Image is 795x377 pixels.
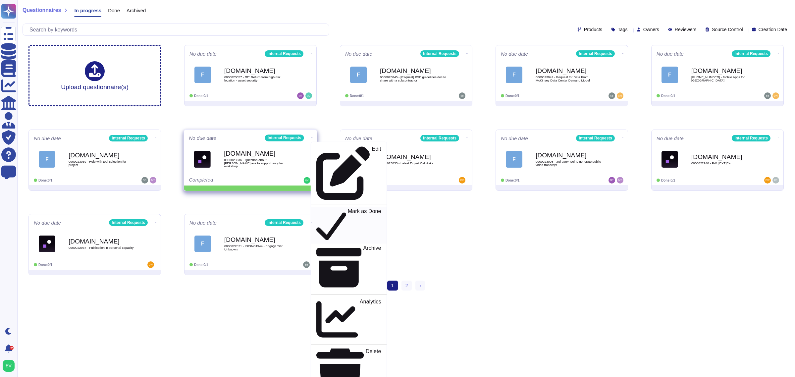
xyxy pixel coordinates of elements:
[657,51,684,56] span: No due date
[69,238,135,244] b: [DOMAIN_NAME]
[150,177,156,184] img: user
[1,358,19,373] button: user
[109,219,148,226] div: Internal Requests
[764,92,771,99] img: user
[189,177,271,184] div: Completed
[691,154,758,160] b: [DOMAIN_NAME]
[26,24,329,35] input: Search by keywords
[772,177,779,184] img: user
[224,244,291,251] span: 0000022821 - INC8431944 - Engage Tier Unknown
[732,135,770,141] div: Internal Requests
[189,220,217,225] span: No due date
[304,177,310,184] img: user
[759,27,787,32] span: Creation Date
[691,162,758,165] span: 0000022940 - FW: [EXT]Re:
[617,177,623,184] img: user
[661,179,675,182] span: Done: 0/1
[536,160,602,166] span: 0000023008 - 3rd party tool to generate public video transcript
[609,92,615,99] img: user
[34,136,61,141] span: No due date
[609,177,615,184] img: user
[380,162,446,165] span: 0000023033 - Latest Expert Call Asks
[297,92,304,99] img: user
[39,151,55,168] div: F
[360,299,381,340] p: Analytics
[350,67,367,83] div: F
[387,281,398,291] span: 1
[505,94,519,98] span: Done: 0/1
[109,135,148,141] div: Internal Requests
[617,92,623,99] img: user
[506,67,522,83] div: F
[127,8,146,13] span: Archived
[108,8,120,13] span: Done
[536,76,602,82] span: 0000023042 - Request for Data From McKinsey Data Center Demand Model
[194,94,208,98] span: Done: 0/1
[420,50,459,57] div: Internal Requests
[505,179,519,182] span: Done: 0/1
[506,151,522,168] div: F
[662,151,678,168] img: Logo
[23,8,61,13] span: Questionnaires
[576,135,615,141] div: Internal Requests
[459,177,465,184] img: user
[265,50,303,57] div: Internal Requests
[303,261,310,268] img: user
[311,145,387,201] a: Edit
[732,50,770,57] div: Internal Requests
[224,150,291,157] b: [DOMAIN_NAME]
[380,154,446,160] b: [DOMAIN_NAME]
[348,209,381,242] p: Mark as Done
[38,179,52,182] span: Done: 0/1
[345,51,372,56] span: No due date
[691,68,758,74] b: [DOMAIN_NAME]
[224,76,291,82] span: 0000023057 - RE: Return from high risk location - asset security
[39,236,55,252] img: Logo
[265,135,304,141] div: Internal Requests
[772,92,779,99] img: user
[147,261,154,268] img: user
[194,67,211,83] div: F
[401,281,412,291] a: 2
[345,136,372,141] span: No due date
[661,94,675,98] span: Done: 0/1
[459,92,465,99] img: user
[712,27,743,32] span: Source Control
[10,346,14,350] div: 9+
[224,68,291,74] b: [DOMAIN_NAME]
[141,177,148,184] img: user
[420,135,459,141] div: Internal Requests
[764,177,771,184] img: user
[576,50,615,57] div: Internal Requests
[189,135,216,140] span: No due date
[618,27,628,32] span: Tags
[380,76,446,82] span: 0000023045 - [Request] PSE guidelines doc to share with a subcontractor
[69,160,135,166] span: 0000023039 - Help with tool selection for project
[69,152,135,158] b: [DOMAIN_NAME]
[501,51,528,56] span: No due date
[194,263,208,267] span: Done: 0/1
[691,76,758,82] span: [PHONE_NUMBER] - Mobile Apps for [GEOGRAPHIC_DATA]
[38,263,52,267] span: Done: 0/1
[189,51,217,56] span: No due date
[265,219,303,226] div: Internal Requests
[311,243,387,292] a: Archive
[419,283,421,288] span: ›
[34,220,61,225] span: No due date
[662,67,678,83] div: F
[61,61,129,90] div: Upload questionnaire(s)
[194,151,211,168] img: Logo
[224,237,291,243] b: [DOMAIN_NAME]
[675,27,696,32] span: Reviewers
[311,207,387,244] a: Mark as Done
[350,94,364,98] span: Done: 0/1
[380,68,446,74] b: [DOMAIN_NAME]
[372,146,381,200] p: Edit
[74,8,101,13] span: In progress
[305,92,312,99] img: user
[194,236,211,252] div: F
[536,152,602,158] b: [DOMAIN_NAME]
[363,245,381,290] p: Archive
[501,136,528,141] span: No due date
[584,27,602,32] span: Products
